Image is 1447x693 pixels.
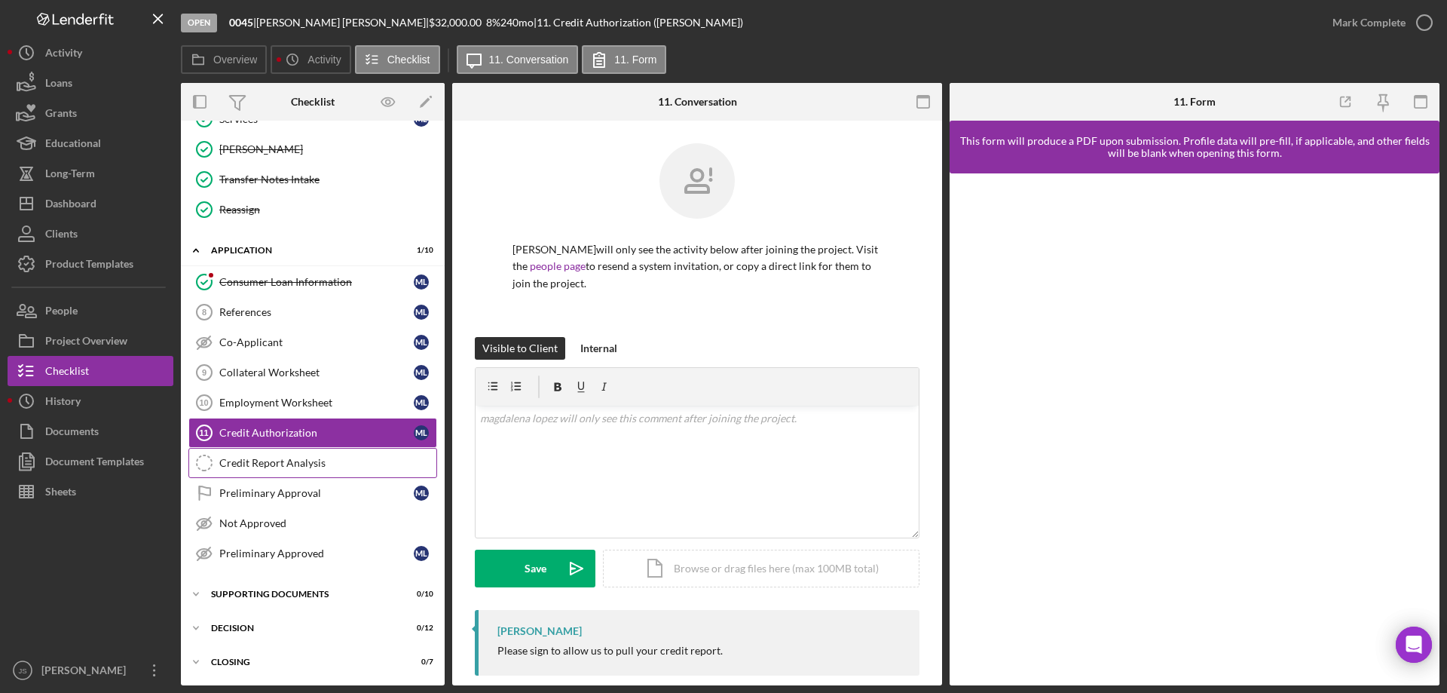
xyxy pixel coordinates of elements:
label: 11. Form [614,54,656,66]
div: 11. Conversation [658,96,737,108]
a: 10Employment Worksheetml [188,388,437,418]
div: Credit Authorization [219,427,414,439]
a: Transfer Notes Intake [188,164,437,195]
button: Checklist [355,45,440,74]
div: Visible to Client [482,337,558,360]
div: 0 / 10 [406,590,433,599]
button: JS[PERSON_NAME] [8,655,173,685]
div: m l [414,365,429,380]
div: Supporting Documents [211,590,396,599]
div: 11. Form [1173,96,1216,108]
div: Preliminary Approval [219,487,414,499]
div: [PERSON_NAME] [38,655,136,689]
button: Activity [271,45,350,74]
a: Preliminary Approvalml [188,478,437,508]
div: m l [414,395,429,410]
a: Co-Applicantml [188,327,437,357]
a: Credit Report Analysis [188,448,437,478]
div: Preliminary Approved [219,547,414,560]
div: Decision [211,624,396,633]
div: Save [525,550,546,587]
div: References [219,306,414,318]
div: This form will produce a PDF upon submission. Profile data will pre-fill, if applicable, and othe... [957,135,1432,159]
div: Sheets [45,477,76,511]
b: 0045 [229,16,253,29]
div: 0 / 7 [406,658,433,667]
a: people page [530,259,586,272]
a: 11Credit Authorizationml [188,418,437,448]
label: Checklist [387,54,430,66]
div: m l [414,305,429,320]
div: $32,000.00 [429,17,486,29]
div: Application [211,246,396,255]
p: [PERSON_NAME] will only see the activity below after joining the project. Visit the to resend a s... [512,241,882,292]
div: m l [414,425,429,440]
div: m l [414,335,429,350]
a: 9Collateral Worksheetml [188,357,437,388]
div: Reassign [219,204,436,216]
div: m l [414,486,429,501]
a: Preliminary Approvedml [188,538,437,569]
div: Mark Complete [1332,8,1406,38]
a: 8Referencesml [188,297,437,327]
div: m l [414,274,429,290]
div: Consumer Loan Information [219,276,414,288]
div: [PERSON_NAME] [219,143,436,155]
label: 11. Conversation [489,54,569,66]
button: Internal [573,337,625,360]
div: Internal [580,337,617,360]
tspan: 10 [199,398,208,407]
div: [PERSON_NAME] [PERSON_NAME] | [256,17,429,29]
div: Please sign to allow us to pull your credit report. [497,645,723,657]
label: Activity [307,54,341,66]
button: Visible to Client [475,337,565,360]
div: 8 % [486,17,500,29]
div: [PERSON_NAME] [497,625,582,637]
div: Credit Report Analysis [219,457,436,469]
button: Sheets [8,477,173,507]
div: 1 / 10 [406,246,433,255]
tspan: 9 [202,368,206,377]
text: JS [18,667,26,675]
tspan: 11 [199,428,208,437]
a: Not Approved [188,508,437,538]
button: 11. Form [582,45,666,74]
div: 240 mo [500,17,534,29]
button: 11. Conversation [457,45,579,74]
